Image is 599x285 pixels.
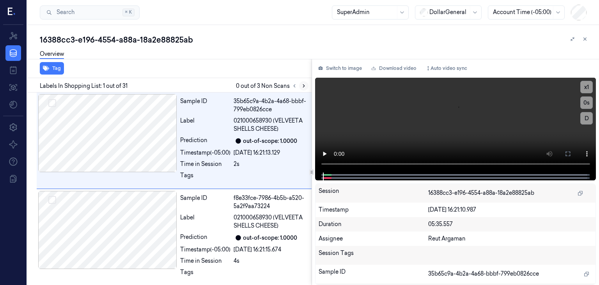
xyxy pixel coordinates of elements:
[319,268,428,280] div: Sample ID
[319,220,428,228] div: Duration
[243,234,297,242] div: out-of-scope: 1.0000
[180,160,230,168] div: Time in Session
[315,62,365,75] button: Switch to image
[234,257,307,265] div: 4s
[234,160,307,168] div: 2s
[580,81,593,93] button: x1
[180,246,230,254] div: Timestamp (-05:00)
[243,137,297,145] div: out-of-scope: 1.0000
[319,249,428,262] div: Session Tags
[234,117,307,133] span: 021000658930 (VELVEETA SHELLS CHEESE)
[180,97,230,114] div: Sample ID
[428,235,593,243] div: Reut Argaman
[428,270,539,278] span: 35b65c9a-4b2a-4a68-bbbf-799eb0826cce
[423,62,470,75] button: Auto video sync
[428,220,593,228] div: 05:35.557
[40,50,64,59] a: Overview
[48,196,56,204] button: Select row
[236,81,308,91] span: 0 out of 3 Non Scans
[234,194,307,210] div: f8e33fce-7986-4b5b-a520-5a2f9aa73224
[40,82,128,90] span: Labels In Shopping List: 1 out of 31
[234,97,307,114] div: 35b65c9a-4b2a-4a68-bbbf-799eb0826cce
[234,214,307,230] span: 021000658930 (VELVEETA SHELLS CHEESE)
[319,187,428,199] div: Session
[180,117,230,133] div: Label
[368,62,420,75] a: Download video
[428,206,593,214] div: [DATE] 16:21:10.987
[180,149,230,157] div: Timestamp (-05:00)
[180,233,230,242] div: Prediction
[180,214,230,230] div: Label
[180,136,230,146] div: Prediction
[53,8,74,16] span: Search
[40,62,64,75] button: Tag
[428,189,534,197] span: 16388cc3-e196-4554-a88a-18a2e88825ab
[319,206,428,214] div: Timestamp
[319,235,428,243] div: Assignee
[40,5,140,20] button: Search⌘K
[580,96,593,109] button: 0s
[234,149,307,157] div: [DATE] 16:21:13.129
[180,268,230,281] div: Tags
[180,257,230,265] div: Time in Session
[234,246,307,254] div: [DATE] 16:21:15.674
[180,194,230,210] div: Sample ID
[40,34,593,45] div: 16388cc3-e196-4554-a88a-18a2e88825ab
[180,171,230,184] div: Tags
[48,99,56,107] button: Select row
[580,112,593,125] button: D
